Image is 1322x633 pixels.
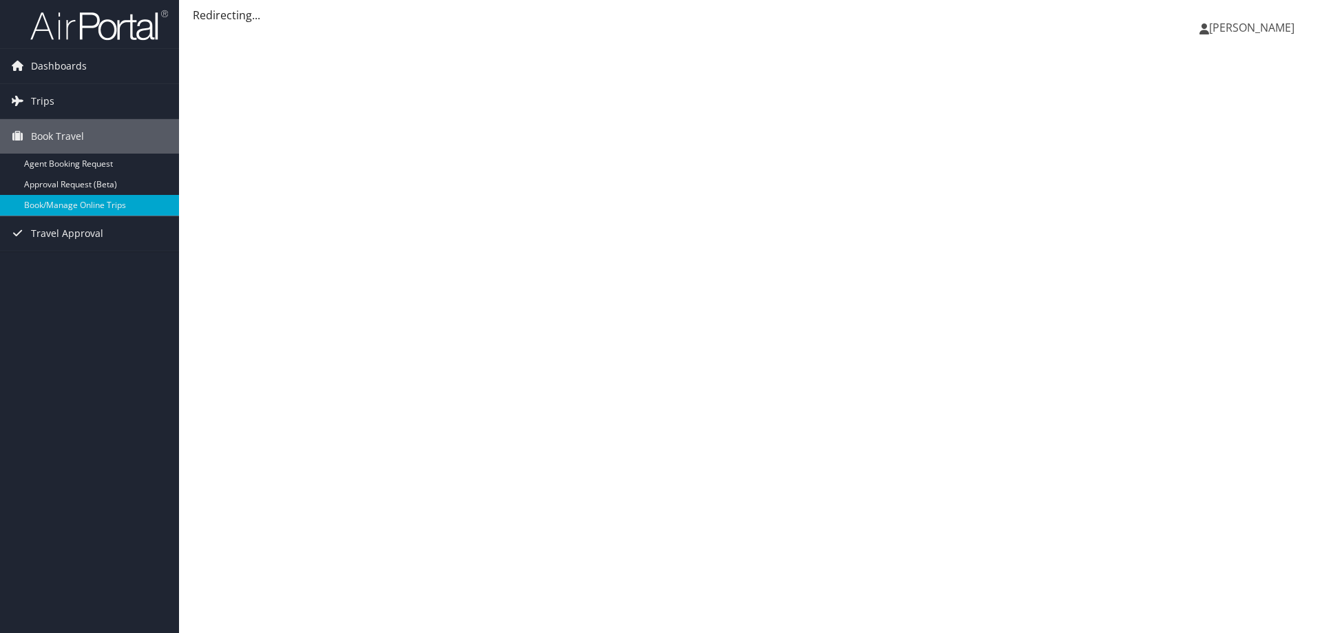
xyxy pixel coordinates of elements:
[193,7,1308,23] div: Redirecting...
[31,84,54,118] span: Trips
[1209,20,1294,35] span: [PERSON_NAME]
[31,119,84,154] span: Book Travel
[1199,7,1308,48] a: [PERSON_NAME]
[31,216,103,251] span: Travel Approval
[31,49,87,83] span: Dashboards
[30,9,168,41] img: airportal-logo.png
